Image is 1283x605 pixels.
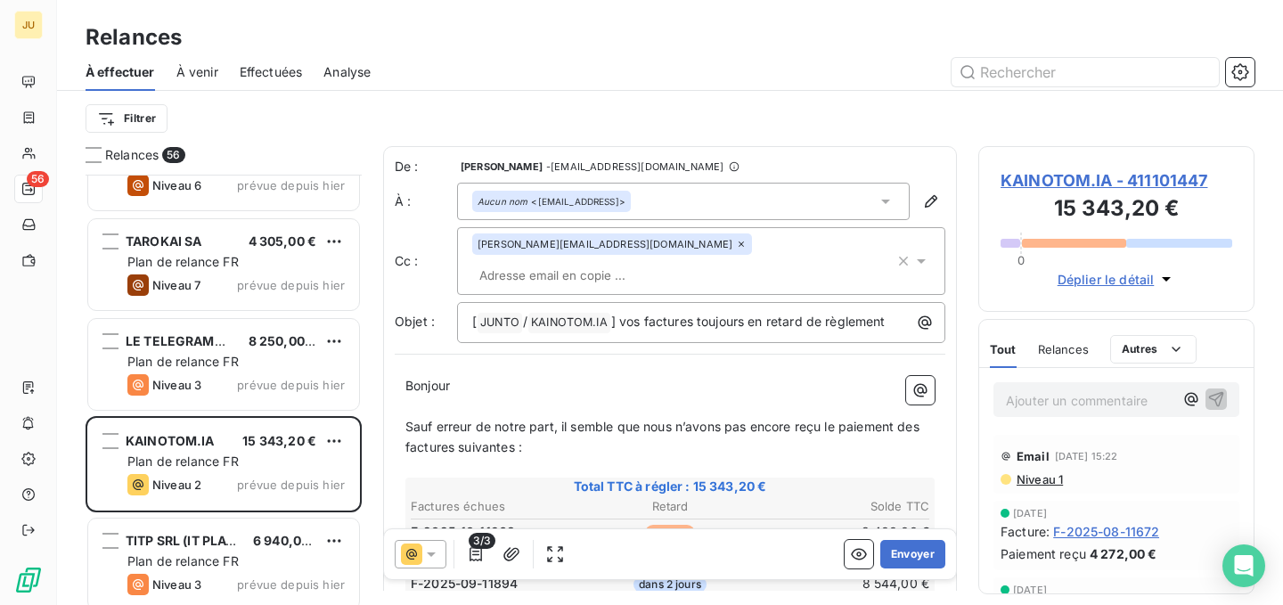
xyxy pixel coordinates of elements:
[952,58,1219,86] input: Rechercher
[478,313,522,333] span: JUNTO
[523,314,527,329] span: /
[990,342,1017,356] span: Tout
[127,553,239,568] span: Plan de relance FR
[1001,168,1232,192] span: KAINOTOM.IA - 411101447
[127,354,239,369] span: Plan de relance FR
[410,574,582,593] td: F-2025-09-11894
[14,566,43,594] img: Logo LeanPay
[242,433,316,448] span: 15 343,20 €
[126,333,234,348] span: LE TELEGRAMME
[758,497,930,516] th: Solde TTC
[176,63,218,81] span: À venir
[1001,544,1086,563] span: Paiement reçu
[14,11,43,39] div: JU
[758,522,930,542] td: 8 400,00 €
[584,497,756,516] th: Retard
[249,233,317,249] span: 4 305,00 €
[1001,192,1232,228] h3: 15 343,20 €
[395,158,457,176] span: De :
[1017,253,1025,267] span: 0
[461,161,543,172] span: [PERSON_NAME]
[405,378,450,393] span: Bonjour
[152,278,200,292] span: Niveau 7
[1038,342,1089,356] span: Relances
[1058,270,1155,289] span: Déplier le détail
[249,333,317,348] span: 8 250,00 €
[240,63,303,81] span: Effectuées
[237,577,345,592] span: prévue depuis hier
[1052,269,1181,290] button: Déplier le détail
[86,104,168,133] button: Filtrer
[472,314,477,329] span: [
[105,146,159,164] span: Relances
[1053,522,1159,541] span: F-2025-08-11672
[162,147,184,163] span: 56
[410,497,582,516] th: Factures échues
[1222,544,1265,587] div: Open Intercom Messenger
[152,478,201,492] span: Niveau 2
[237,478,345,492] span: prévue depuis hier
[395,252,457,270] label: Cc :
[546,161,723,172] span: - [EMAIL_ADDRESS][DOMAIN_NAME]
[1013,585,1047,595] span: [DATE]
[126,233,202,249] span: TAROKAI SA
[323,63,371,81] span: Analyse
[1055,451,1118,462] span: [DATE] 15:22
[411,523,515,541] span: F-2025-10-11968
[1090,544,1157,563] span: 4 272,00 €
[86,21,182,53] h3: Relances
[253,533,322,548] span: 6 940,00 €
[758,574,930,593] td: 8 544,00 €
[408,478,932,495] span: Total TTC à régler : 15 343,20 €
[611,314,886,329] span: ] vos factures toujours en retard de règlement
[1110,335,1197,364] button: Autres
[86,63,155,81] span: À effectuer
[86,175,362,605] div: grid
[478,195,625,208] div: <[EMAIL_ADDRESS]>
[237,378,345,392] span: prévue depuis hier
[478,195,527,208] em: Aucun nom
[469,533,495,549] span: 3/3
[152,577,201,592] span: Niveau 3
[237,178,345,192] span: prévue depuis hier
[1001,522,1050,541] span: Facture :
[645,525,695,541] span: 12 jours
[127,454,239,469] span: Plan de relance FR
[633,576,707,593] span: dans 2 jours
[27,171,49,187] span: 56
[152,378,201,392] span: Niveau 3
[395,314,435,329] span: Objet :
[126,533,248,548] span: TITP SRL (IT PLACE)
[478,239,732,249] span: [PERSON_NAME][EMAIL_ADDRESS][DOMAIN_NAME]
[405,419,923,454] span: Sauf erreur de notre part, il semble que nous n’avons pas encore reçu le paiement des factures su...
[127,254,239,269] span: Plan de relance FR
[880,540,945,568] button: Envoyer
[1015,472,1063,486] span: Niveau 1
[237,278,345,292] span: prévue depuis hier
[1013,508,1047,519] span: [DATE]
[528,313,610,333] span: KAINOTOM.IA
[395,192,457,210] label: À :
[472,262,678,289] input: Adresse email en copie ...
[1017,449,1050,463] span: Email
[152,178,201,192] span: Niveau 6
[126,433,215,448] span: KAINOTOM.IA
